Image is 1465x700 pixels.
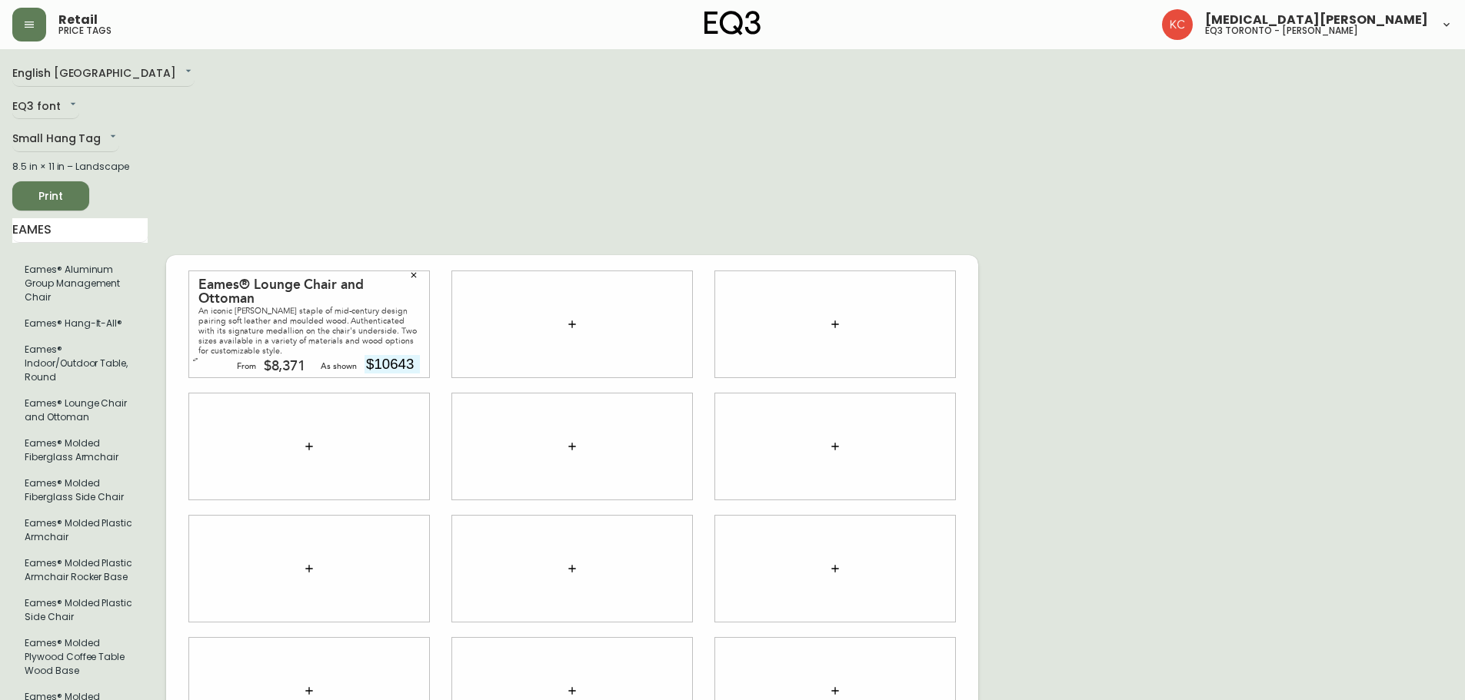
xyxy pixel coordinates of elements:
[58,14,98,26] span: Retail
[198,306,420,356] div: An iconic [PERSON_NAME] staple of mid-century design pairing soft leather and moulded wood. Authe...
[12,337,148,390] li: Small Hang Tag
[321,360,357,373] div: As shown
[12,218,148,243] input: Search
[12,181,89,211] button: Print
[12,127,119,152] div: Small Hang Tag
[237,360,256,373] div: From
[264,360,306,373] div: $8,371
[58,26,112,35] h5: price tags
[12,510,148,550] li: Small Hang Tag
[365,355,420,373] input: price excluding $
[12,550,148,590] li: Small Hang Tag
[12,95,79,120] div: EQ3 font
[12,630,148,684] li: Small Hang Tag
[704,11,761,35] img: logo
[12,470,148,510] li: Small Hang Tag
[12,390,148,430] li: Small Hang Tag
[12,160,148,174] div: 8.5 in × 11 in – Landscape
[12,61,195,87] div: English [GEOGRAPHIC_DATA]
[1205,14,1428,26] span: [MEDICAL_DATA][PERSON_NAME]
[1205,26,1358,35] h5: eq3 toronto - [PERSON_NAME]
[1162,9,1193,40] img: 6487344ffbf0e7f3b216948508909409
[12,310,148,337] li: Eames® Hang-It-All®
[12,430,148,470] li: Small Hang Tag
[12,257,148,310] li: Eames® Aluminum Group Management Chair
[25,187,77,206] span: Print
[198,278,420,306] div: Eames® Lounge Chair and Ottoman
[12,590,148,630] li: Small Hang Tag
